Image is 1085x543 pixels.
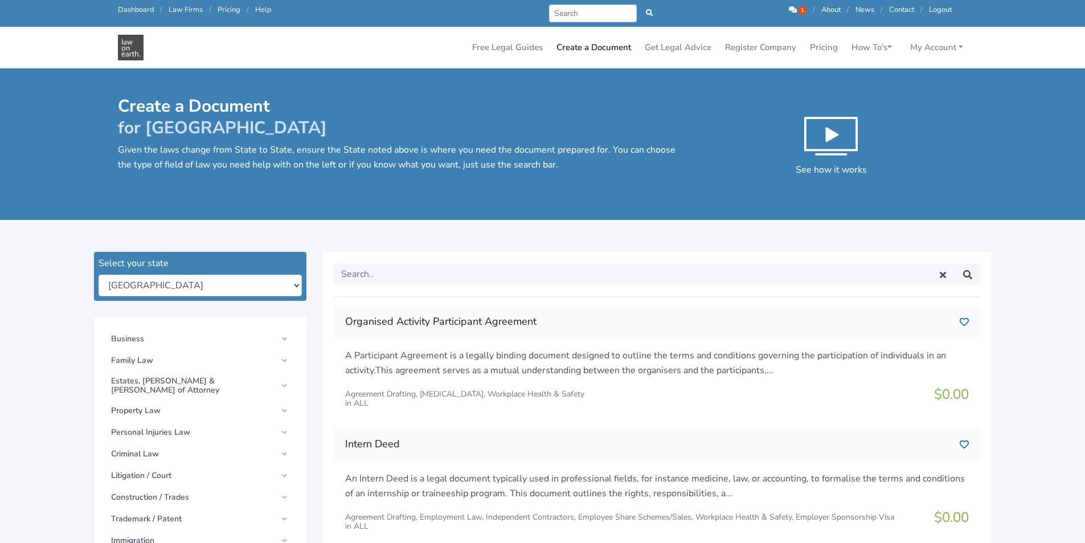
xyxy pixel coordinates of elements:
[111,356,277,365] span: Family Law
[796,164,867,176] span: See how it works
[105,329,295,349] a: Business
[105,422,295,443] a: Personal Injuries Law
[111,428,277,437] span: Personal Injuries Law
[105,401,295,421] a: Property Law
[105,372,295,399] a: Estates, [PERSON_NAME] & [PERSON_NAME] of Attorney
[105,444,295,464] a: Criminal Law
[169,5,203,15] a: Law Firms
[345,390,584,408] div: Agreement Drafting, [MEDICAL_DATA], Workplace Health & Safety in ALL
[160,5,162,15] span: /
[720,36,801,59] a: Register Company
[847,36,896,59] a: How To's
[552,36,636,59] a: Create a Document
[345,349,969,378] p: A Participant Agreement is a legally binding document designed to outline the terms and condition...
[105,487,295,508] a: Construction / Trades
[782,96,881,190] button: See how it works
[345,472,969,501] p: An Intern Deed is a legal document typically used in professional fields, for instance medicine, ...
[805,36,842,59] a: Pricing
[247,5,249,15] span: /
[209,5,211,15] span: /
[799,6,806,14] span: 1
[813,5,815,15] span: /
[118,116,327,140] span: for [GEOGRAPHIC_DATA]
[111,334,277,344] span: Business
[111,471,277,480] span: Litigation / Court
[920,5,923,15] span: /
[468,36,547,59] a: Free Legal Guides
[105,509,295,529] a: Trademark / Patent
[218,5,240,15] a: Pricing
[118,143,679,172] p: Given the laws change from State to State, ensure the State noted above is where you need the doc...
[118,5,154,15] a: Dashboard
[640,36,716,59] a: Get Legal Advice
[99,256,302,270] div: Select your state
[889,5,914,15] a: Contact
[345,513,894,531] div: Agreement Drafting, Employment Law, Independent Contractors, Employee Share Schemes/Sales, Workpl...
[334,263,931,285] input: Search..
[821,5,841,15] a: About
[111,377,277,395] span: Estates, [PERSON_NAME] & [PERSON_NAME] of Attorney
[255,5,271,15] a: Help
[345,313,951,331] h3: Organised Activity Participant Agreement
[111,450,277,459] span: Criminal Law
[105,350,295,371] a: Family Law
[855,5,874,15] a: News
[118,35,144,60] img: Documents in
[789,5,808,15] a: 1
[345,435,951,454] h3: Intern Deed
[334,428,980,540] a: Intern Deed An Intern Deed is a legal document typically used in professional fields, for instanc...
[111,493,277,502] span: Construction / Trades
[934,385,969,403] span: $0.00
[549,5,637,22] input: Search
[105,466,295,486] a: Litigation / Court
[906,36,968,59] a: My Account
[111,406,277,415] span: Property Law
[847,5,849,15] span: /
[929,5,952,15] a: Logout
[334,306,980,418] a: Organised Activity Participant Agreement A Participant Agreement is a legally binding document de...
[881,5,883,15] span: /
[934,508,969,526] span: $0.00
[111,515,277,524] span: Trademark / Patent
[118,96,679,138] h1: Create a Document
